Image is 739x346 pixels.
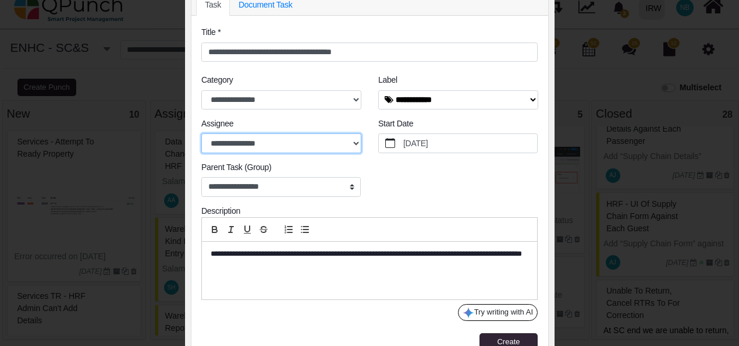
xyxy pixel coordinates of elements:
legend: Category [201,74,361,90]
label: [DATE] [402,134,538,153]
img: google-gemini-icon.8b74464.png [463,307,474,319]
legend: Assignee [201,118,361,133]
legend: Parent Task (Group) [201,161,361,177]
button: Try writing with AI [458,304,538,322]
legend: Label [378,74,538,90]
div: Description [201,205,538,217]
button: calendar [379,134,402,153]
legend: Start Date [378,118,538,133]
svg: calendar [385,138,396,149]
span: Create [497,337,520,346]
label: Title * [201,26,221,38]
